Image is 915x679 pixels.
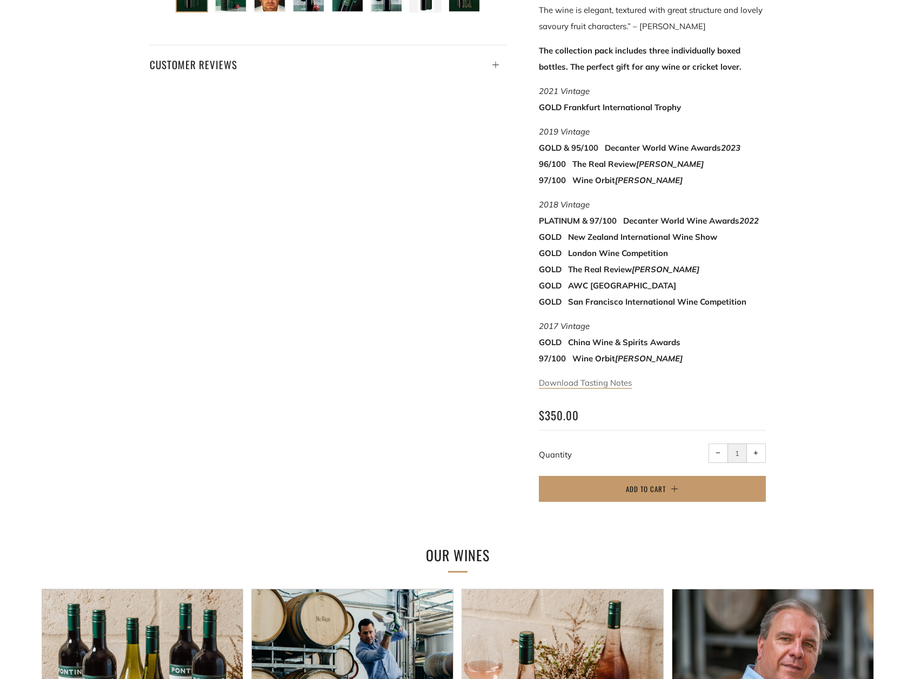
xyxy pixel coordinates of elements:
[539,143,740,185] span: 96/100 The Real Review 97/100 Wine Orbit
[539,449,572,460] label: Quantity
[539,45,742,72] span: The collection pack includes three individually boxed bottles. The perfect gift for any wine or c...
[539,378,632,389] a: Download Tasting Notes
[615,353,683,364] em: [PERSON_NAME]
[753,451,758,455] span: +
[539,337,683,364] strong: GOLD China Wine & Spirits Awards 97/100 Wine Orbit
[539,476,766,502] button: Add to Cart
[632,264,699,274] em: [PERSON_NAME]
[150,45,506,73] a: Customer Reviews
[539,86,590,96] em: 2021 Vintage
[539,126,590,137] span: 2019 Vintage
[539,321,590,331] em: 2017 Vintage
[727,443,747,463] input: quantity
[721,143,740,153] em: 2023
[626,483,666,494] span: Add to Cart
[716,451,720,455] span: −
[279,544,636,567] h2: Our Wines
[739,216,759,226] em: 2022
[150,55,506,73] h4: Customer Reviews
[615,175,683,185] em: [PERSON_NAME]
[539,407,579,423] span: $350.00
[539,102,681,112] span: GOLD Frankfurt International Trophy
[539,199,590,210] em: 2018 Vintage
[539,264,699,274] strong: GOLD The Real Review
[539,280,676,291] strong: GOLD AWC [GEOGRAPHIC_DATA]
[539,216,759,258] strong: PLATINUM & 97/100 Decanter World Wine Awards GOLD New Zealand International Wine Show GOLD London...
[636,159,704,169] em: [PERSON_NAME]
[539,143,721,153] span: GOLD & 95/100 Decanter World Wine Awards
[539,297,746,307] strong: GOLD San Francisco International Wine Competition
